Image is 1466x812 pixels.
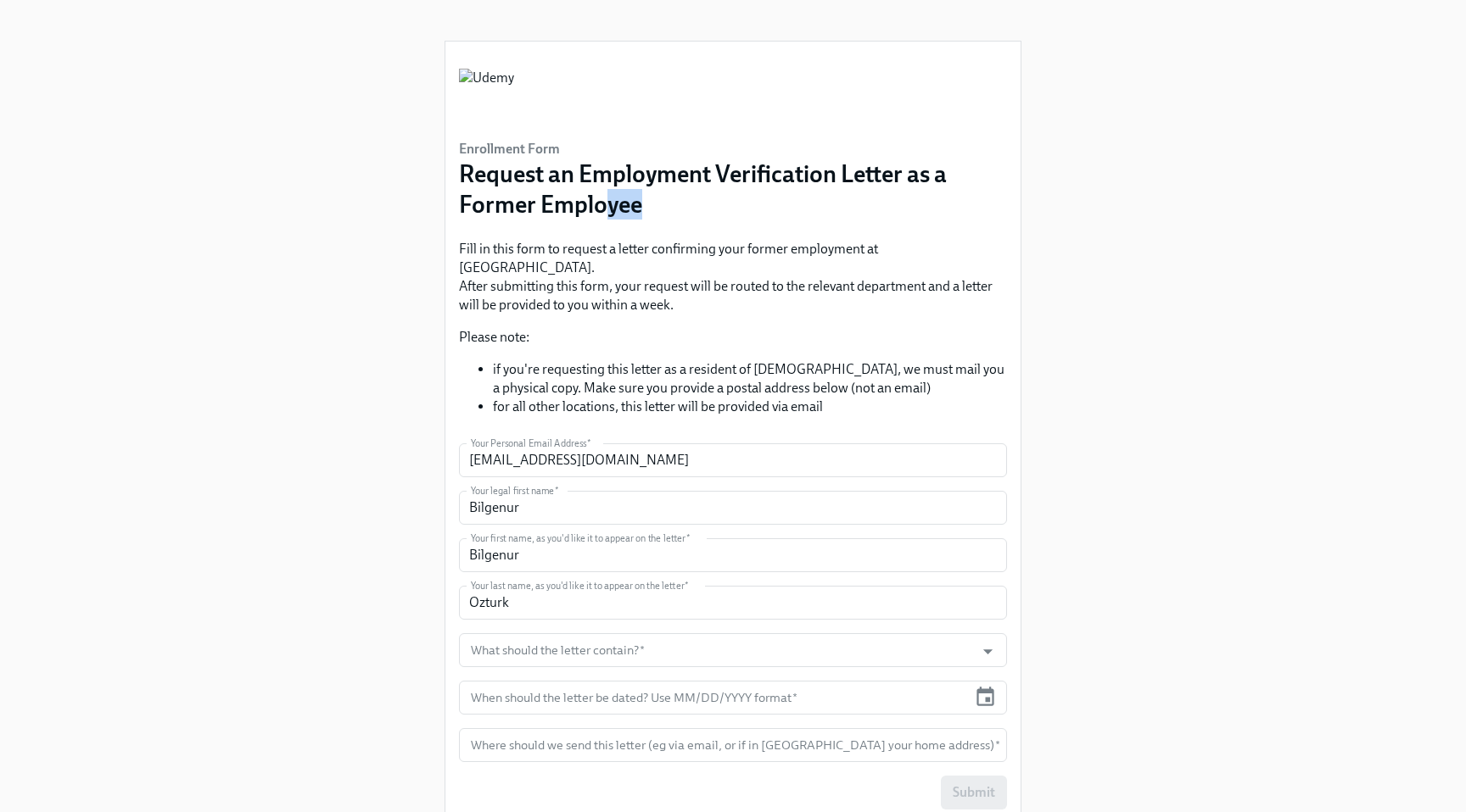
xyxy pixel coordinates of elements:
[459,681,967,715] input: MM/DD/YYYY
[459,328,1007,347] p: Please note:
[493,360,1007,398] li: if you're requesting this letter as a resident of [DEMOGRAPHIC_DATA], we must mail you a physical...
[975,638,1001,665] button: Open
[459,140,1007,159] h6: Enrollment Form
[493,398,1007,416] li: for all other locations, this letter will be provided via email
[459,69,514,120] img: Udemy
[459,240,1007,314] p: Fill in this form to request a letter confirming your former employment at [GEOGRAPHIC_DATA]. Aft...
[459,159,1007,220] h3: Request an Employment Verification Letter as a Former Employee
